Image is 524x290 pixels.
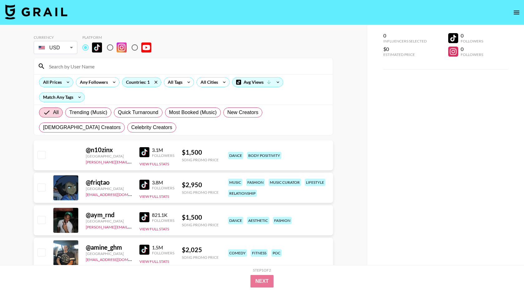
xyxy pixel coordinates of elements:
span: [DEMOGRAPHIC_DATA] Creators [43,124,121,131]
div: $ 1,500 [182,213,219,221]
a: [EMAIL_ADDRESS][DOMAIN_NAME] [86,191,148,197]
img: Instagram [117,42,127,52]
button: View Full Stats [139,194,169,199]
div: [GEOGRAPHIC_DATA] [86,186,132,191]
div: Countries: 1 [122,77,161,87]
div: Song Promo Price [182,222,219,227]
div: 3.8M [152,179,174,186]
div: Song Promo Price [182,190,219,195]
img: Grail Talent [5,4,67,19]
div: relationship [228,190,257,197]
span: All [53,109,59,116]
div: dance [228,152,243,159]
div: Platform [82,35,156,40]
div: 821.1K [152,212,174,218]
div: Song Promo Price [182,157,219,162]
button: View Full Stats [139,259,169,264]
div: Song Promo Price [182,255,219,260]
div: $ 2,950 [182,181,219,189]
span: New Creators [227,109,259,116]
div: fitness [251,249,268,257]
div: Any Followers [76,77,109,87]
div: aesthetic [247,217,269,224]
div: Match Any Tags [39,92,85,102]
iframe: Drift Widget Chat Controller [493,259,517,282]
button: View Full Stats [139,162,169,166]
div: lifestyle [305,179,325,186]
a: [PERSON_NAME][EMAIL_ADDRESS][DOMAIN_NAME] [86,158,178,164]
div: dance [228,217,243,224]
div: 0 [461,46,483,52]
div: All Prices [39,77,63,87]
button: Next [250,275,274,287]
img: YouTube [141,42,151,52]
div: Estimated Price [383,52,427,57]
div: Step 1 of 2 [253,268,271,272]
div: music curator [269,179,301,186]
img: TikTok [92,42,102,52]
div: @ n10zinx [86,146,132,154]
div: poc [271,249,282,257]
div: $0 [383,46,427,52]
div: 0 [383,32,427,39]
img: TikTok [139,212,149,222]
span: Most Booked (Music) [169,109,217,116]
div: Followers [152,251,174,255]
div: [GEOGRAPHIC_DATA] [86,154,132,158]
div: All Cities [197,77,219,87]
a: [EMAIL_ADDRESS][DOMAIN_NAME] [86,256,148,262]
img: TikTok [139,147,149,157]
div: All Tags [164,77,184,87]
div: Currency [34,35,77,40]
div: 0 [461,32,483,39]
div: Followers [461,52,483,57]
div: Followers [461,39,483,43]
div: USD [35,42,76,53]
div: Followers [152,218,174,223]
div: fashion [246,179,265,186]
img: TikTok [139,180,149,190]
div: Followers [152,153,174,158]
a: [PERSON_NAME][EMAIL_ADDRESS][DOMAIN_NAME] [86,223,178,229]
div: fashion [273,217,292,224]
div: $ 2,025 [182,246,219,254]
span: Trending (Music) [69,109,107,116]
span: Quick Turnaround [118,109,158,116]
button: View Full Stats [139,227,169,231]
span: Celebrity Creators [131,124,172,131]
div: 3.1M [152,147,174,153]
div: body positivity [247,152,281,159]
div: 1.5M [152,244,174,251]
div: @ friqtao [86,178,132,186]
div: [GEOGRAPHIC_DATA] [86,219,132,223]
div: Followers [152,186,174,190]
div: @ amine_ghm [86,243,132,251]
img: TikTok [139,245,149,255]
div: comedy [228,249,247,257]
div: $ 1,500 [182,148,219,156]
div: Avg Views [232,77,283,87]
button: open drawer [510,6,523,19]
div: @ aym_rnd [86,211,132,219]
div: [GEOGRAPHIC_DATA] [86,251,132,256]
div: Influencers Selected [383,39,427,43]
div: music [228,179,242,186]
input: Search by User Name [45,61,329,71]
